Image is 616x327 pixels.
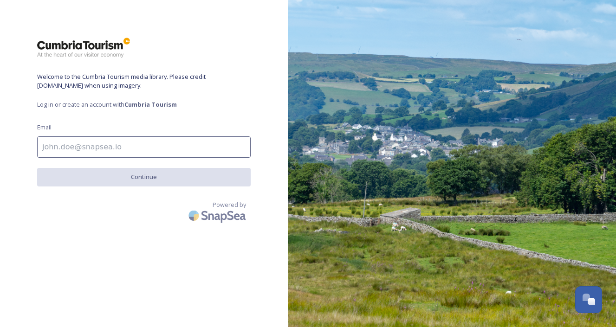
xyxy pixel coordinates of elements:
[37,123,52,132] span: Email
[186,205,251,226] img: SnapSea Logo
[37,136,251,158] input: john.doe@snapsea.io
[37,72,251,90] span: Welcome to the Cumbria Tourism media library. Please credit [DOMAIN_NAME] when using imagery.
[575,286,602,313] button: Open Chat
[37,37,130,58] img: ct_logo.png
[37,168,251,186] button: Continue
[37,100,251,109] span: Log in or create an account with
[124,100,177,109] strong: Cumbria Tourism
[213,200,246,209] span: Powered by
